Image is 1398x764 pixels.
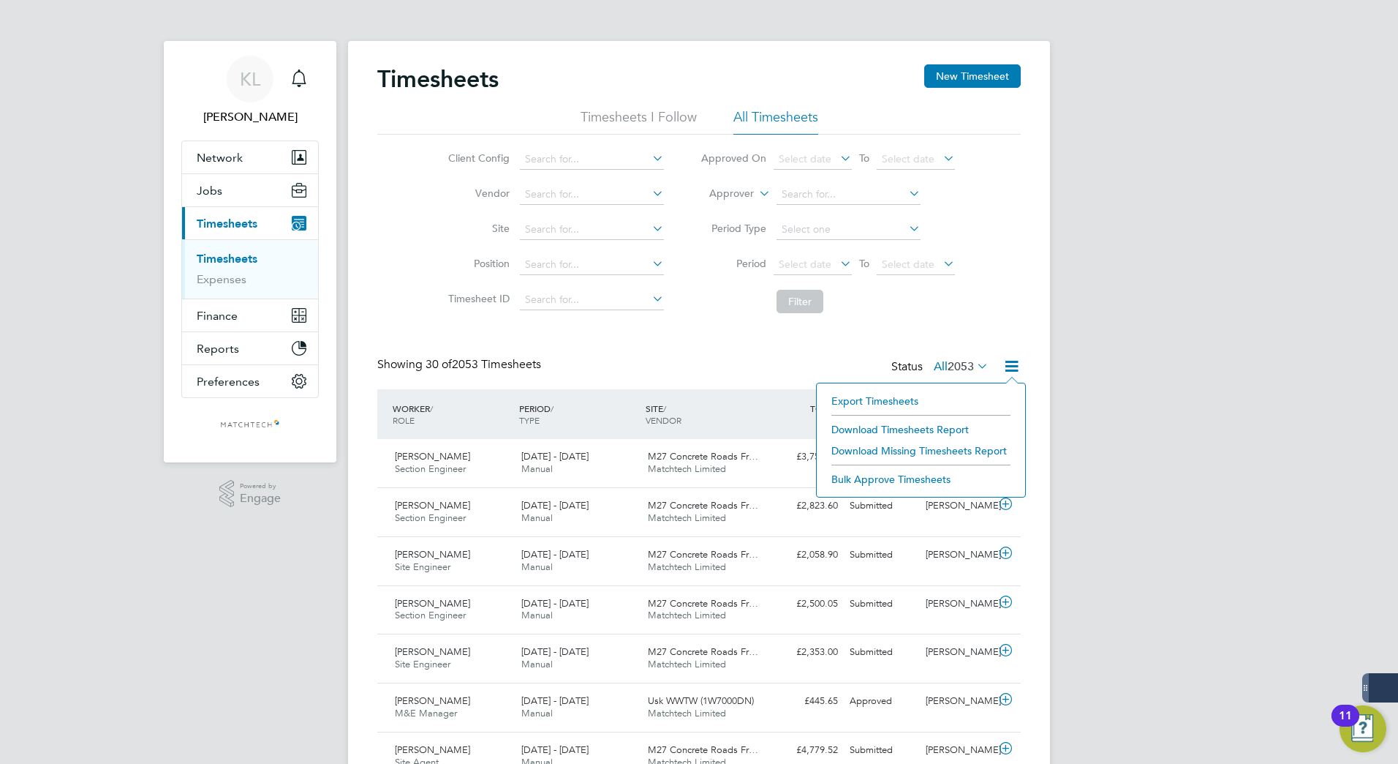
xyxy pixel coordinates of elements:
li: Download Missing Timesheets Report [824,441,1018,461]
span: M27 Concrete Roads Fr… [648,597,758,610]
div: Submitted [844,592,920,616]
span: Select date [882,258,934,271]
li: All Timesheets [733,108,818,135]
span: Network [197,151,243,165]
span: M27 Concrete Roads Fr… [648,450,758,462]
span: Engage [240,493,281,505]
div: [PERSON_NAME] [920,543,996,567]
input: Search for... [520,220,664,240]
button: Open Resource Center, 11 new notifications [1340,705,1386,752]
span: Select date [882,152,934,165]
span: Powered by [240,480,281,493]
div: [PERSON_NAME] [920,592,996,616]
div: [PERSON_NAME] [920,738,996,763]
span: [DATE] - [DATE] [521,450,589,462]
span: Select date [779,152,831,165]
div: £2,500.05 [768,592,844,616]
span: Manual [521,462,553,475]
span: Matchtech Limited [648,609,726,621]
button: Finance [182,299,318,332]
div: [PERSON_NAME] [920,689,996,714]
div: Approved [844,689,920,714]
span: / [551,402,553,414]
div: SITE [642,395,768,433]
span: Usk WWTW (1W7000DN) [648,694,754,707]
span: Site Engineer [395,561,450,573]
span: 30 of [426,357,452,372]
div: WORKER [389,395,515,433]
a: KL[PERSON_NAME] [181,56,319,126]
span: Karolina Linda [181,108,319,126]
span: M27 Concrete Roads Fr… [648,645,758,658]
img: matchtech-logo-retina.png [220,413,281,436]
span: Select date [779,258,831,271]
span: / [663,402,666,414]
span: [DATE] - [DATE] [521,499,589,512]
div: [PERSON_NAME] [920,494,996,518]
div: Submitted [844,640,920,664]
span: Section Engineer [395,462,466,475]
span: [PERSON_NAME] [395,548,470,561]
span: Matchtech Limited [648,561,726,573]
span: [DATE] - [DATE] [521,548,589,561]
span: Manual [521,512,553,524]
button: Jobs [182,174,318,206]
div: Submitted [844,494,920,518]
div: £3,755.40 [768,445,844,469]
span: Manual [521,707,553,719]
span: Matchtech Limited [648,512,726,524]
span: [PERSON_NAME] [395,450,470,462]
span: Section Engineer [395,512,466,524]
span: M27 Concrete Roads Fr… [648,499,758,512]
a: Expenses [197,272,246,286]
span: [PERSON_NAME] [395,694,470,707]
a: Go to home page [181,413,319,436]
span: Preferences [197,375,260,389]
input: Search for... [520,149,664,170]
span: [PERSON_NAME] [395,744,470,756]
label: Period [700,257,766,270]
button: Filter [777,290,823,313]
button: New Timesheet [924,64,1021,88]
span: Finance [197,309,238,323]
div: Status [891,357,991,378]
label: All [934,359,989,374]
span: Section Engineer [395,609,466,621]
span: TOTAL [810,402,836,414]
input: Search for... [520,290,664,310]
input: Search for... [777,184,921,205]
span: ROLE [393,414,415,426]
span: Jobs [197,184,222,198]
button: Network [182,141,318,173]
span: M&E Manager [395,707,457,719]
label: Site [444,222,510,235]
button: Reports [182,332,318,364]
input: Search for... [520,184,664,205]
div: £445.65 [768,689,844,714]
span: [PERSON_NAME] [395,645,470,658]
span: Site Engineer [395,658,450,670]
span: To [855,254,874,273]
span: M27 Concrete Roads Fr… [648,744,758,756]
button: Timesheets [182,207,318,239]
span: Matchtech Limited [648,707,726,719]
input: Search for... [520,255,664,275]
span: KL [240,70,260,89]
li: Download Timesheets Report [824,419,1018,440]
a: Powered byEngage [219,480,282,508]
div: 11 [1339,716,1352,735]
li: Export Timesheets [824,391,1018,411]
div: £2,058.90 [768,543,844,567]
label: Client Config [444,151,510,165]
span: TYPE [519,414,540,426]
div: Submitted [844,738,920,763]
span: / [430,402,433,414]
span: Matchtech Limited [648,462,726,475]
label: Vendor [444,187,510,200]
nav: Main navigation [164,41,336,462]
span: Manual [521,609,553,621]
span: Manual [521,658,553,670]
span: [DATE] - [DATE] [521,694,589,707]
span: [PERSON_NAME] [395,597,470,610]
div: Timesheets [182,239,318,299]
